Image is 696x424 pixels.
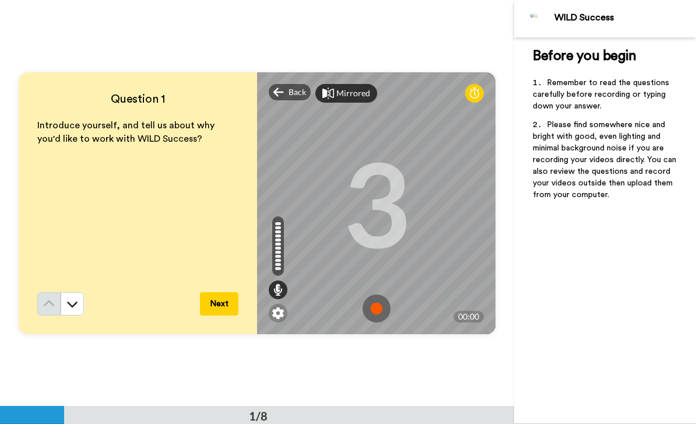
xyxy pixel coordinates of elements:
[37,91,238,107] h4: Question 1
[521,5,549,33] img: Profile Image
[533,121,679,199] span: Please find somewhere nice and bright with good, even lighting and minimal background noise if yo...
[269,84,311,100] div: Back
[272,307,284,319] img: ic_gear.svg
[533,79,672,110] span: Remember to read the questions carefully before recording or typing down your answer.
[37,121,217,143] span: Introduce yourself, and tell us about why you'd like to work with WILD Success?
[554,12,695,23] div: WILD Success
[230,408,286,424] div: 1/8
[363,295,391,323] img: ic_record_start.svg
[343,159,410,247] div: 3
[454,311,484,323] div: 00:00
[289,86,306,98] span: Back
[200,292,238,316] button: Next
[336,87,370,99] div: Mirrored
[533,49,636,63] span: Before you begin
